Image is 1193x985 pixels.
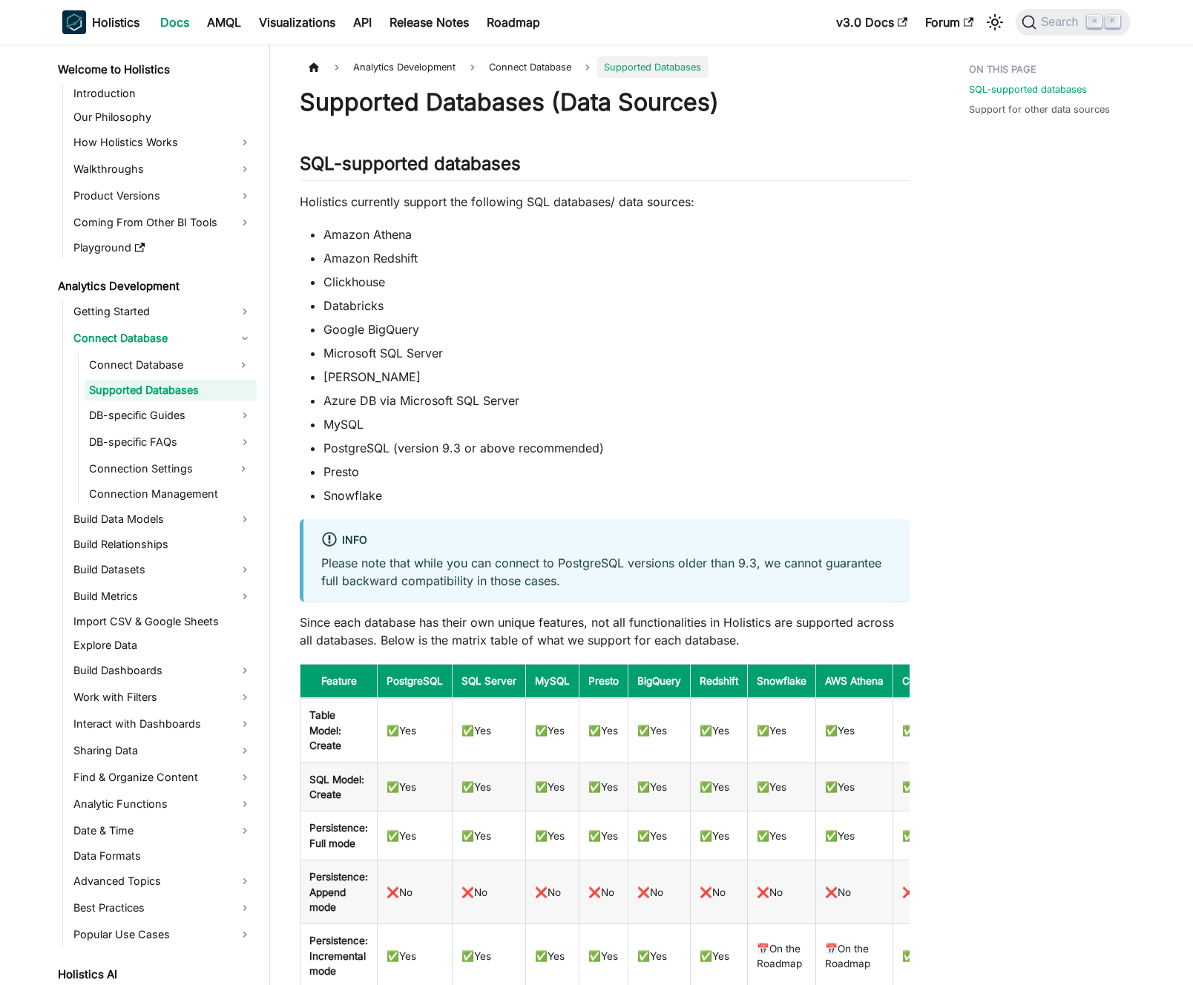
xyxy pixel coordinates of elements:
th: Feature [300,665,378,699]
td: ✅Yes [748,811,816,860]
a: HolisticsHolistics [62,10,139,34]
td: ✅Yes [816,762,893,811]
a: Build Data Models [69,507,257,531]
b: Persistence: Full mode [309,822,368,849]
li: [PERSON_NAME] [323,368,910,386]
kbd: K [1105,15,1120,28]
a: Product Versions [69,184,257,208]
td: ✅Yes [453,811,526,860]
li: MySQL [323,415,910,433]
a: Support for other data sources [969,102,1110,116]
td: ✅Yes [453,698,526,762]
td: ✅Yes [893,698,964,762]
th: BigQuery [628,665,691,699]
p: Since each database has their own unique features, not all functionalities in Holistics are suppo... [300,613,910,649]
a: Build Metrics [69,584,257,608]
a: Coming From Other BI Tools [69,211,257,234]
h1: Supported Databases (Data Sources) [300,88,910,117]
span: Analytics Development [346,56,463,78]
td: ✅Yes [748,698,816,762]
a: Roadmap [478,10,549,34]
li: Azure DB via Microsoft SQL Server [323,392,910,409]
td: ✅Yes [453,762,526,811]
nav: Docs sidebar [47,45,270,985]
li: Amazon Athena [323,225,910,243]
a: Explore Data [69,635,257,656]
li: Clickhouse [323,273,910,291]
li: Amazon Redshift [323,249,910,267]
th: PostgreSQL [378,665,453,699]
td: ✅Yes [579,811,628,860]
th: AWS Athena [816,665,893,699]
li: Databricks [323,297,910,314]
td: ✅Yes [579,698,628,762]
kbd: ⌘ [1087,15,1102,28]
td: ✅Yes [816,698,893,762]
th: MySQL [526,665,579,699]
td: ✅Yes [628,698,691,762]
td: ❌No [893,860,964,924]
td: ✅Yes [579,762,628,811]
td: ❌No [579,860,628,924]
h2: SQL-supported databases [300,153,910,181]
a: Holistics AI [53,964,257,985]
li: PostgreSQL (version 9.3 or above recommended) [323,439,910,457]
a: Advanced Topics [69,869,257,893]
b: Persistence: Append mode [309,871,368,913]
td: ✅Yes [526,762,579,811]
a: Interact with Dashboards [69,712,257,736]
td: ❌No [453,860,526,924]
a: DB-specific Guides [85,403,257,427]
a: Walkthroughs [69,157,257,181]
p: Holistics currently support the following SQL databases/ data sources: [300,193,910,211]
button: Expand sidebar category 'Connection Settings' [230,457,257,481]
b: Persistence: Incremental mode [309,935,368,977]
div: info [321,531,892,550]
th: SQL Server [453,665,526,699]
li: Microsoft SQL Server [323,344,910,362]
td: ❌No [526,860,579,924]
b: Holistics [92,13,139,31]
button: Expand sidebar category 'Connect Database' [230,353,257,377]
a: Build Relationships [69,534,257,555]
a: Analytic Functions [69,792,257,816]
td: ✅Yes [526,811,579,860]
a: Playground [69,237,257,258]
li: Snowflake [323,487,910,504]
a: Visualizations [250,10,344,34]
button: Switch between dark and light mode (currently light mode) [983,10,1007,34]
td: ✅Yes [378,762,453,811]
span: Connect Database [482,56,579,78]
a: Supported Databases [85,380,257,401]
td: ✅Yes [378,698,453,762]
a: Docs [151,10,198,34]
td: ✅Yes [691,811,748,860]
a: Find & Organize Content [69,765,257,789]
td: ❌No [628,860,691,924]
a: Analytics Development [53,276,257,297]
td: ✅Yes [691,762,748,811]
span: Supported Databases [596,56,709,78]
a: Date & Time [69,819,257,843]
a: Home page [300,56,328,78]
a: DB-specific FAQs [85,430,257,454]
td: ✅Yes [816,811,893,860]
a: Best Practices [69,896,257,920]
a: Build Dashboards [69,659,257,682]
li: Google BigQuery [323,320,910,338]
a: Introduction [69,83,257,104]
a: Work with Filters [69,685,257,709]
a: v3.0 Docs [827,10,916,34]
a: Data Formats [69,846,257,866]
a: Build Datasets [69,558,257,582]
a: Our Philosophy [69,107,257,128]
td: ✅Yes [893,811,964,860]
b: SQL Model: Create [309,774,364,800]
a: Welcome to Holistics [53,59,257,80]
td: ✅Yes [378,811,453,860]
td: ❌No [691,860,748,924]
a: SQL-supported databases [969,82,1087,96]
a: API [344,10,381,34]
a: Import CSV & Google Sheets [69,611,257,632]
a: Sharing Data [69,739,257,762]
